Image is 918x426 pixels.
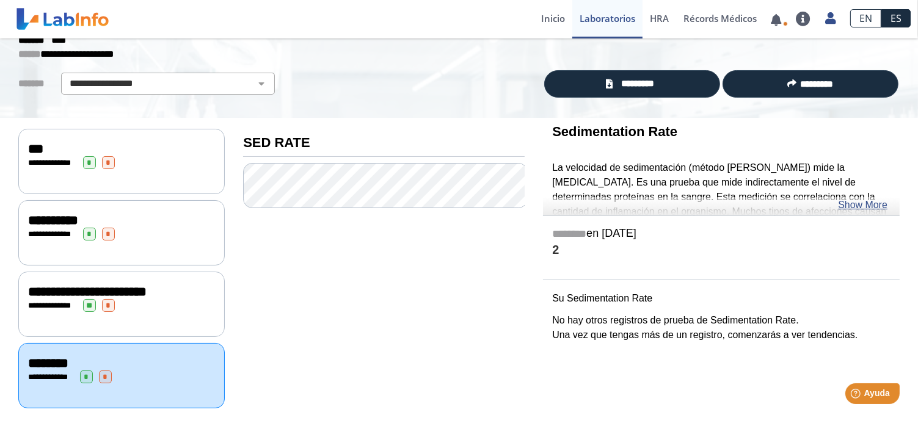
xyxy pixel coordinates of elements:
[552,313,891,342] p: No hay otros registros de prueba de Sedimentation Rate. Una vez que tengas más de un registro, co...
[850,9,881,27] a: EN
[838,198,887,212] a: Show More
[552,227,891,241] h5: en [DATE]
[552,243,891,258] h4: 2
[552,161,891,248] p: La velocidad de sedimentación (método [PERSON_NAME]) mide la [MEDICAL_DATA]. Es una prueba que mi...
[881,9,911,27] a: ES
[552,124,677,139] b: Sedimentation Rate
[650,12,669,24] span: HRA
[243,135,310,150] b: SED RATE
[552,291,891,306] p: Su Sedimentation Rate
[809,378,905,413] iframe: Help widget launcher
